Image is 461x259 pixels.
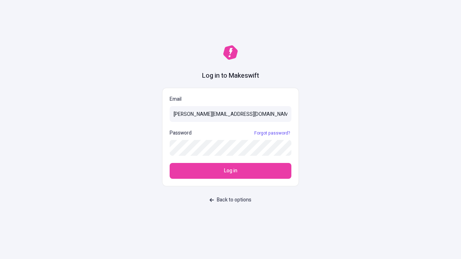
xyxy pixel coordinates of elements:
[217,196,251,204] span: Back to options
[170,163,291,179] button: Log in
[253,130,291,136] a: Forgot password?
[202,71,259,81] h1: Log in to Makeswift
[170,95,291,103] p: Email
[170,129,192,137] p: Password
[205,194,256,206] button: Back to options
[224,167,237,175] span: Log in
[170,106,291,122] input: Email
